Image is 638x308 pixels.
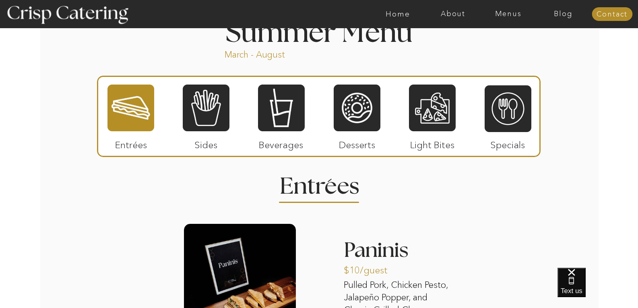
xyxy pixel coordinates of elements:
[481,131,535,155] p: Specials
[425,10,481,18] a: About
[344,240,456,266] h3: Paninis
[179,131,233,155] p: Sides
[254,131,308,155] p: Beverages
[406,131,459,155] p: Light Bites
[330,131,384,155] p: Desserts
[592,10,632,19] a: Contact
[104,131,158,155] p: Entrées
[225,49,335,58] p: March - August
[207,19,431,43] h1: Summer Menu
[536,10,591,18] a: Blog
[370,10,425,18] a: Home
[557,268,638,308] iframe: podium webchat widget bubble
[344,256,397,280] p: $10/guest
[481,10,536,18] a: Menus
[280,175,359,191] h2: Entrees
